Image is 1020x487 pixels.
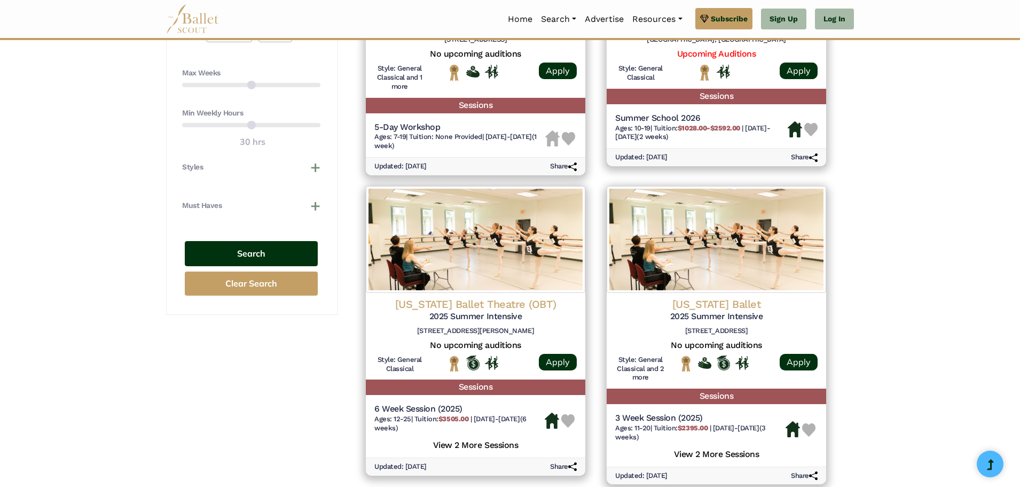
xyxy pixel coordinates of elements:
[240,135,265,149] output: 30 hrs
[374,437,577,451] h5: View 2 More Sessions
[485,65,498,79] img: In Person
[539,354,577,370] a: Apply
[717,355,730,370] img: Offers Scholarship
[654,424,710,432] span: Tuition:
[615,297,818,311] h4: [US_STATE] Ballet
[545,130,560,146] img: Housing Unavailable
[615,64,666,82] h6: Style: General Classical
[791,153,818,162] h6: Share
[700,13,709,25] img: gem.svg
[677,49,756,59] a: Upcoming Auditions
[550,462,577,471] h6: Share
[374,415,527,432] span: [DATE]-[DATE] (6 weeks)
[374,311,577,322] h5: 2025 Summer Intensive
[780,354,818,370] a: Apply
[539,63,577,79] a: Apply
[607,186,826,293] img: Logo
[615,311,818,322] h5: 2025 Summer Intensive
[804,123,818,136] img: Heart
[185,272,318,296] button: Clear Search
[374,133,406,141] span: Ages: 7-19
[374,297,577,311] h4: [US_STATE] Ballet Theatre (OBT)
[717,65,730,79] img: In Person
[182,162,320,173] button: Styles
[374,327,577,336] h6: [STREET_ADDRESS][PERSON_NAME]
[711,13,748,25] span: Subscribe
[374,355,425,374] h6: Style: General Classical
[374,462,427,471] h6: Updated: [DATE]
[615,327,818,336] h6: [STREET_ADDRESS]
[615,424,766,441] span: [DATE]-[DATE] (3 weeks)
[374,415,545,433] h6: | |
[791,471,818,481] h6: Share
[695,8,752,29] a: Subscribe
[485,356,498,370] img: In Person
[615,124,770,141] span: [DATE]-[DATE] (2 weeks)
[735,356,749,370] img: In Person
[545,413,559,429] img: Housing Available
[466,355,480,370] img: Offers Scholarship
[761,9,806,30] a: Sign Up
[562,132,575,145] img: Heart
[374,340,577,351] h5: No upcoming auditions
[815,9,854,30] a: Log In
[185,241,318,266] button: Search
[537,8,580,30] a: Search
[366,380,585,395] h5: Sessions
[374,133,545,151] h6: | |
[607,89,826,104] h5: Sessions
[466,66,480,78] img: Offers Financial Aid
[182,108,320,119] h4: Min Weekly Hours
[615,355,666,383] h6: Style: General Classical and 2 more
[780,63,818,79] a: Apply
[448,64,461,81] img: National
[802,423,815,437] img: Heart
[615,340,818,351] h5: No upcoming auditions
[607,389,826,404] h5: Sessions
[580,8,628,30] a: Advertise
[374,64,425,91] h6: Style: General Classical and 1 more
[550,162,577,171] h6: Share
[182,200,222,211] h4: Must Haves
[374,133,537,150] span: [DATE]-[DATE] (1 week)
[561,414,575,428] img: Heart
[374,49,577,60] h5: No upcoming auditions
[679,355,693,372] img: National
[678,124,740,132] b: $1028.00-$2592.00
[654,124,742,132] span: Tuition:
[615,471,668,481] h6: Updated: [DATE]
[786,421,800,437] img: Housing Available
[414,415,470,423] span: Tuition:
[615,124,788,142] h6: | |
[615,424,650,432] span: Ages: 11-20
[628,8,686,30] a: Resources
[374,404,545,415] h5: 6 Week Session (2025)
[615,124,650,132] span: Ages: 10-19
[698,64,711,81] img: National
[615,446,818,460] h5: View 2 More Sessions
[698,357,711,369] img: Offers Financial Aid
[678,424,708,432] b: $2395.00
[615,424,786,442] h6: | |
[615,413,786,424] h5: 3 Week Session (2025)
[615,153,668,162] h6: Updated: [DATE]
[438,415,468,423] b: $3505.00
[182,68,320,79] h4: Max Weeks
[366,98,585,113] h5: Sessions
[182,162,203,173] h4: Styles
[374,162,427,171] h6: Updated: [DATE]
[366,186,585,293] img: Logo
[615,113,788,124] h5: Summer School 2026
[374,415,411,423] span: Ages: 12-25
[448,355,461,372] img: National
[409,133,482,141] span: Tuition: None Provided
[182,200,320,211] button: Must Haves
[504,8,537,30] a: Home
[788,121,802,137] img: Housing Available
[374,122,545,133] h5: 5-Day Workshop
